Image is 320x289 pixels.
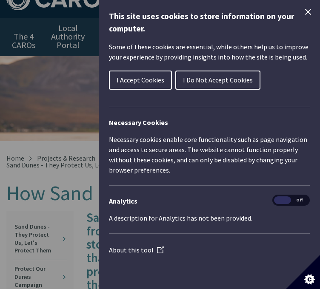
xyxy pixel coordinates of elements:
[117,76,164,84] span: I Accept Cookies
[109,246,164,254] a: About this tool
[291,196,308,204] span: Off
[109,117,310,127] h2: Necessary Cookies
[175,71,260,90] button: I Do Not Accept Cookies
[109,42,310,62] p: Some of these cookies are essential, while others help us to improve your experience by providing...
[109,71,172,90] button: I Accept Cookies
[183,76,253,84] span: I Do Not Accept Cookies
[109,134,310,175] p: Necessary cookies enable core functionality such as page navigation and access to secure areas. T...
[109,213,310,223] p: A description for Analytics has not been provided.
[286,255,320,289] button: Set cookie preferences
[274,196,291,204] span: On
[109,10,310,35] h1: This site uses cookies to store information on your computer.
[303,7,313,17] button: Close Cookie Control
[109,196,310,206] h3: Analytics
